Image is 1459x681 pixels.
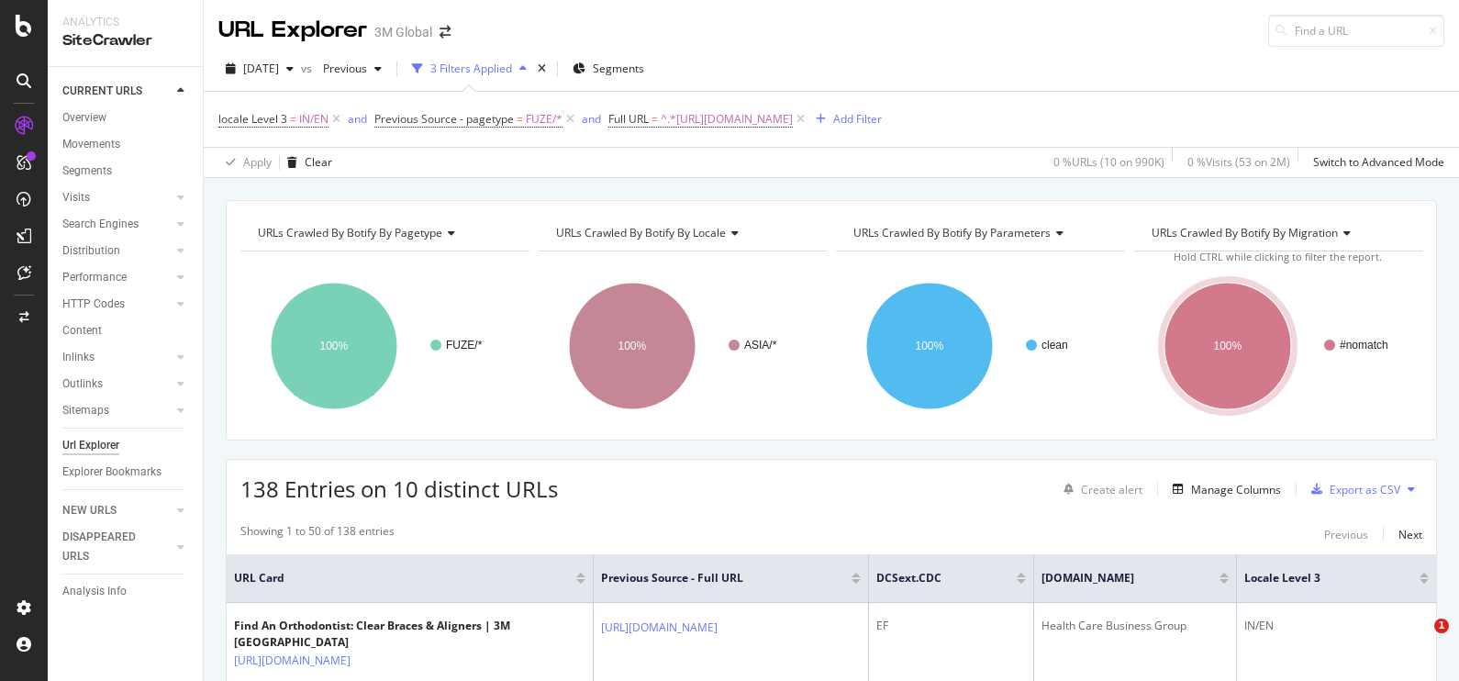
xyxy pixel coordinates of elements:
[218,148,272,177] button: Apply
[62,463,190,482] a: Explorer Bookmarks
[582,110,601,128] button: and
[1398,523,1422,545] button: Next
[744,339,777,352] text: ASIA/*
[62,401,172,420] a: Sitemaps
[240,523,395,545] div: Showing 1 to 50 of 138 entries
[62,241,172,261] a: Distribution
[62,401,109,420] div: Sitemaps
[62,582,190,601] a: Analysis Info
[62,162,190,181] a: Segments
[374,111,514,127] span: Previous Source - pagetype
[62,528,172,566] a: DISAPPEARED URLS
[62,108,190,128] a: Overview
[234,570,572,586] span: URL Card
[1434,619,1449,633] span: 1
[301,61,316,76] span: vs
[808,108,882,130] button: Add Filter
[320,340,349,352] text: 100%
[62,436,119,455] div: Url Explorer
[661,106,793,132] span: ^.*[URL][DOMAIN_NAME]
[258,225,442,240] span: URLs Crawled By Botify By pagetype
[850,218,1108,248] h4: URLs Crawled By Botify By parameters
[62,188,90,207] div: Visits
[280,148,332,177] button: Clear
[62,348,172,367] a: Inlinks
[601,619,718,637] a: [URL][DOMAIN_NAME]
[305,154,332,170] div: Clear
[62,135,190,154] a: Movements
[405,54,534,84] button: 3 Filters Applied
[1306,148,1444,177] button: Switch to Advanced Mode
[1041,618,1229,634] div: Health Care Business Group
[552,218,811,248] h4: URLs Crawled By Botify By locale
[1041,570,1192,586] span: [DOMAIN_NAME]
[1053,154,1164,170] div: 0 % URLs ( 10 on 990K )
[1213,340,1242,352] text: 100%
[539,266,823,426] svg: A chart.
[62,82,142,101] div: CURRENT URLS
[1152,225,1338,240] span: URLs Crawled By Botify By migration
[1244,570,1392,586] span: locale Level 3
[62,268,172,287] a: Performance
[1165,478,1281,500] button: Manage Columns
[62,582,127,601] div: Analysis Info
[62,215,172,234] a: Search Engines
[240,266,525,426] div: A chart.
[833,111,882,127] div: Add Filter
[62,188,172,207] a: Visits
[1244,618,1429,634] div: IN/EN
[1340,339,1388,352] text: #nomatch
[916,340,944,352] text: 100%
[1041,339,1068,352] text: clean
[1268,15,1444,47] input: Find a URL
[876,570,989,586] span: DCSext.CDC
[1330,482,1400,497] div: Export as CSV
[526,106,562,132] span: FUZE/*
[218,54,301,84] button: [DATE]
[243,154,272,170] div: Apply
[243,61,279,76] span: 2025 Sep. 14th
[853,225,1051,240] span: URLs Crawled By Botify By parameters
[62,501,117,520] div: NEW URLS
[254,218,513,248] h4: URLs Crawled By Botify By pagetype
[62,321,190,340] a: Content
[299,106,329,132] span: IN/EN
[593,61,644,76] span: Segments
[1398,527,1422,542] div: Next
[608,111,649,127] span: Full URL
[62,268,127,287] div: Performance
[348,111,367,127] div: and
[374,23,432,41] div: 3M Global
[62,162,112,181] div: Segments
[62,348,95,367] div: Inlinks
[234,618,585,651] div: Find An Orthodontist: Clear Braces & Aligners | 3M [GEOGRAPHIC_DATA]
[1187,154,1290,170] div: 0 % Visits ( 53 on 2M )
[62,215,139,234] div: Search Engines
[1134,266,1419,426] svg: A chart.
[240,474,558,504] span: 138 Entries on 10 distinct URLs
[348,110,367,128] button: and
[1174,250,1382,263] span: Hold CTRL while clicking to filter the report.
[1056,474,1142,504] button: Create alert
[565,54,652,84] button: Segments
[1191,482,1281,497] div: Manage Columns
[234,652,351,670] a: [URL][DOMAIN_NAME]
[62,436,190,455] a: Url Explorer
[836,266,1120,426] svg: A chart.
[601,570,824,586] span: Previous Source - Full URL
[652,111,658,127] span: =
[618,340,646,352] text: 100%
[1081,482,1142,497] div: Create alert
[582,111,601,127] div: and
[218,111,287,127] span: locale Level 3
[62,295,125,314] div: HTTP Codes
[62,295,172,314] a: HTTP Codes
[62,30,188,51] div: SiteCrawler
[62,135,120,154] div: Movements
[1397,619,1441,663] iframe: Intercom live chat
[62,15,188,30] div: Analytics
[62,82,172,101] a: CURRENT URLS
[290,111,296,127] span: =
